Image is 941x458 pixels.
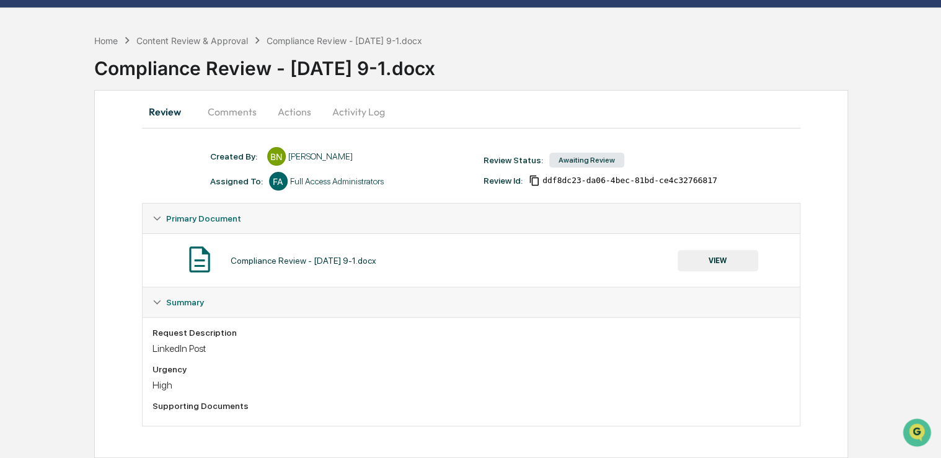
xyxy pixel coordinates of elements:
a: 🖐️Preclearance [7,151,85,174]
div: Request Description [152,328,790,338]
div: Compliance Review - [DATE] 9-1.docx [267,35,422,46]
a: 🔎Data Lookup [7,175,83,197]
div: Start new chat [42,95,203,107]
div: Content Review & Approval [136,35,248,46]
div: Primary Document [143,233,800,287]
div: Created By: ‎ ‎ [210,151,261,161]
div: Full Access Administrators [290,176,384,186]
span: Attestations [102,156,154,169]
button: Actions [267,97,322,127]
div: 🗄️ [90,158,100,168]
div: FA [269,172,288,191]
button: VIEW [678,250,758,271]
div: Summary [143,317,800,426]
div: [PERSON_NAME] [288,151,353,161]
iframe: Open customer support [901,417,935,451]
div: Compliance Review - [DATE] 9-1.docx [94,47,941,79]
div: Compliance Review - [DATE] 9-1.docx [231,256,376,266]
button: Comments [198,97,267,127]
button: Start new chat [211,99,226,114]
span: Primary Document [166,213,241,223]
span: Data Lookup [25,180,78,192]
div: secondary tabs example [142,97,801,127]
span: ddf8dc23-da06-4bec-81bd-ce4c32766817 [542,176,717,186]
span: Preclearance [25,156,80,169]
div: 🖐️ [12,158,22,168]
div: Supporting Documents [152,401,790,411]
div: Primary Document [143,204,800,233]
div: Summary [143,287,800,317]
div: Review Id: [484,176,523,186]
div: We're available if you need us! [42,107,157,117]
p: How can we help? [12,26,226,46]
div: BN [267,147,286,166]
img: 1746055101610-c473b297-6a78-478c-a979-82029cc54cd1 [12,95,35,117]
span: Pylon [123,210,150,220]
div: Awaiting Review [549,153,624,168]
input: Clear [32,56,205,70]
div: LinkedIn Post [152,343,790,354]
div: Assigned To: [210,176,263,186]
a: 🗄️Attestations [85,151,159,174]
div: Urgency [152,364,790,374]
div: Home [94,35,118,46]
div: 🔎 [12,181,22,191]
span: Copy Id [529,175,540,186]
div: Review Status: [484,155,543,165]
button: Review [142,97,198,127]
img: Document Icon [184,244,215,275]
a: Powered byPylon [87,210,150,220]
span: Summary [166,297,204,307]
button: Activity Log [322,97,395,127]
div: High [152,379,790,391]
